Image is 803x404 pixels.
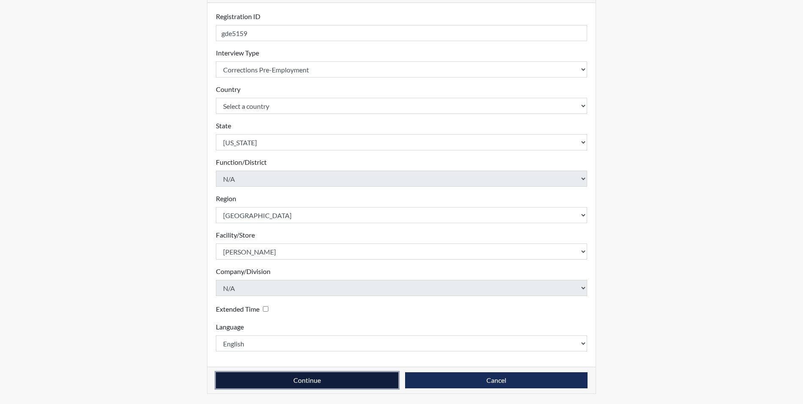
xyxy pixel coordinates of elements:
label: Facility/Store [216,230,255,240]
label: Company/Division [216,266,270,277]
label: State [216,121,231,131]
label: Country [216,84,240,94]
button: Cancel [405,372,588,388]
label: Registration ID [216,11,260,22]
button: Continue [216,372,398,388]
label: Language [216,322,244,332]
label: Extended Time [216,304,259,314]
label: Interview Type [216,48,259,58]
input: Insert a Registration ID, which needs to be a unique alphanumeric value for each interviewee [216,25,588,41]
label: Function/District [216,157,267,167]
label: Region [216,194,236,204]
div: Checking this box will provide the interviewee with an accomodation of extra time to answer each ... [216,303,272,315]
